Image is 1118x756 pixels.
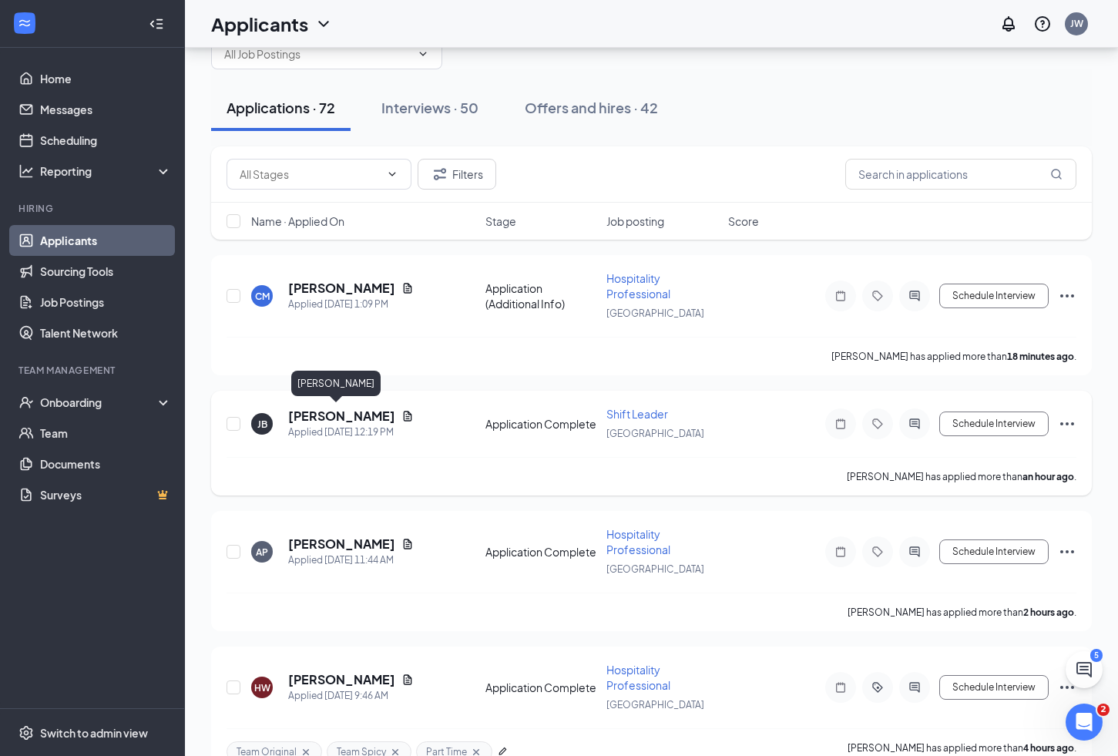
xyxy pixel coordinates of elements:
div: Applied [DATE] 1:09 PM [288,297,414,312]
span: Score [728,213,759,229]
div: Application Complete [485,416,598,432]
button: ChatActive [1066,651,1103,688]
svg: Document [401,674,414,686]
svg: ActiveTag [868,681,887,694]
svg: Document [401,410,414,422]
div: Reporting [40,163,173,179]
p: [PERSON_NAME] has applied more than . [848,606,1076,619]
div: Onboarding [40,395,159,410]
svg: ActiveChat [905,681,924,694]
span: [GEOGRAPHIC_DATA] [606,307,704,319]
div: JB [257,418,267,431]
svg: ChevronDown [417,48,429,60]
svg: ActiveChat [905,546,924,558]
div: Applied [DATE] 11:44 AM [288,553,414,568]
svg: Analysis [18,163,34,179]
iframe: Intercom live chat [1066,704,1103,741]
svg: Notifications [999,15,1018,33]
svg: Note [831,546,850,558]
div: 5 [1090,649,1103,662]
svg: WorkstreamLogo [17,15,32,31]
span: Hospitality Professional [606,271,670,301]
svg: Note [831,418,850,430]
div: [PERSON_NAME] [291,371,381,396]
svg: Note [831,290,850,302]
div: Applied [DATE] 9:46 AM [288,688,414,704]
div: Application Complete [485,544,598,559]
svg: Settings [18,725,34,741]
input: All Job Postings [224,45,411,62]
b: 2 hours ago [1023,606,1074,618]
span: Stage [485,213,516,229]
a: Documents [40,449,172,479]
div: Hiring [18,202,169,215]
button: Schedule Interview [939,284,1049,308]
svg: Tag [868,418,887,430]
svg: ChatActive [1075,660,1093,679]
p: [PERSON_NAME] has applied more than . [831,350,1076,363]
svg: Document [401,538,414,550]
div: Application (Additional Info) [485,281,598,311]
div: CM [255,290,270,303]
svg: Ellipses [1058,678,1076,697]
svg: Filter [431,165,449,183]
svg: Ellipses [1058,543,1076,561]
svg: ActiveChat [905,418,924,430]
a: Scheduling [40,125,172,156]
a: Job Postings [40,287,172,318]
svg: Tag [868,546,887,558]
svg: Ellipses [1058,415,1076,433]
a: Applicants [40,225,172,256]
svg: UserCheck [18,395,34,410]
div: HW [254,681,270,694]
div: Offers and hires · 42 [525,98,658,117]
h5: [PERSON_NAME] [288,536,395,553]
span: Job posting [606,213,664,229]
button: Schedule Interview [939,412,1049,436]
div: JW [1070,17,1083,30]
span: Name · Applied On [251,213,344,229]
h5: [PERSON_NAME] [288,671,395,688]
div: Switch to admin view [40,725,148,741]
b: an hour ago [1022,471,1074,482]
b: 4 hours ago [1023,742,1074,754]
svg: Collapse [149,16,164,32]
span: [GEOGRAPHIC_DATA] [606,428,704,439]
a: Team [40,418,172,449]
svg: Document [401,282,414,294]
svg: ChevronDown [314,15,333,33]
a: Messages [40,94,172,125]
svg: Note [831,681,850,694]
span: [GEOGRAPHIC_DATA] [606,563,704,575]
span: [GEOGRAPHIC_DATA] [606,699,704,711]
div: AP [256,546,268,559]
b: 18 minutes ago [1007,351,1074,362]
svg: MagnifyingGlass [1050,168,1063,180]
input: Search in applications [845,159,1076,190]
div: Applied [DATE] 12:19 PM [288,425,414,440]
svg: ChevronDown [386,168,398,180]
a: Home [40,63,172,94]
h5: [PERSON_NAME] [288,408,395,425]
div: Team Management [18,364,169,377]
div: Interviews · 50 [381,98,478,117]
span: Hospitality Professional [606,527,670,556]
a: SurveysCrown [40,479,172,510]
h5: [PERSON_NAME] [288,280,395,297]
a: Talent Network [40,318,172,348]
h1: Applicants [211,11,308,37]
svg: Tag [868,290,887,302]
div: Applications · 72 [227,98,335,117]
span: Hospitality Professional [606,663,670,692]
div: Application Complete [485,680,598,695]
a: Sourcing Tools [40,256,172,287]
button: Filter Filters [418,159,496,190]
p: [PERSON_NAME] has applied more than . [847,470,1076,483]
span: Shift Leader [606,407,668,421]
svg: ActiveChat [905,290,924,302]
button: Schedule Interview [939,675,1049,700]
svg: QuestionInfo [1033,15,1052,33]
span: 2 [1097,704,1110,716]
input: All Stages [240,166,380,183]
button: Schedule Interview [939,539,1049,564]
